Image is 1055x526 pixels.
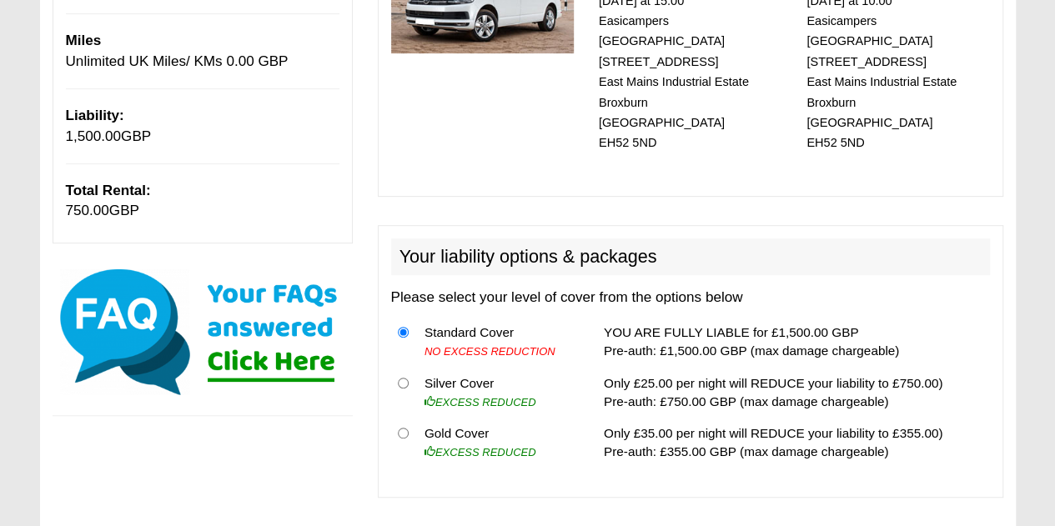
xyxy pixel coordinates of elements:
b: Total Rental: [66,183,151,198]
span: 750.00 [66,203,109,218]
p: Unlimited UK Miles/ KMs 0.00 GBP [66,31,339,72]
i: EXCESS REDUCED [425,396,536,408]
p: Please select your level of cover from the options below [391,288,990,308]
td: Gold Cover [418,418,578,468]
h2: Your liability options & packages [391,238,990,275]
b: Miles [66,33,102,48]
img: Click here for our most common FAQs [53,265,353,398]
span: 1,500.00 [66,128,122,144]
td: Standard Cover [418,317,578,368]
td: Only £35.00 per night will REDUCE your liability to £355.00) Pre-auth: £355.00 GBP (max damage ch... [597,418,990,468]
p: GBP [66,181,339,222]
td: YOU ARE FULLY LIABLE for £1,500.00 GBP Pre-auth: £1,500.00 GBP (max damage chargeable) [597,317,990,368]
b: Liability: [66,108,124,123]
i: NO EXCESS REDUCTION [425,345,555,358]
td: Only £25.00 per night will REDUCE your liability to £750.00) Pre-auth: £750.00 GBP (max damage ch... [597,367,990,418]
td: Silver Cover [418,367,578,418]
p: GBP [66,106,339,147]
i: EXCESS REDUCED [425,446,536,458]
